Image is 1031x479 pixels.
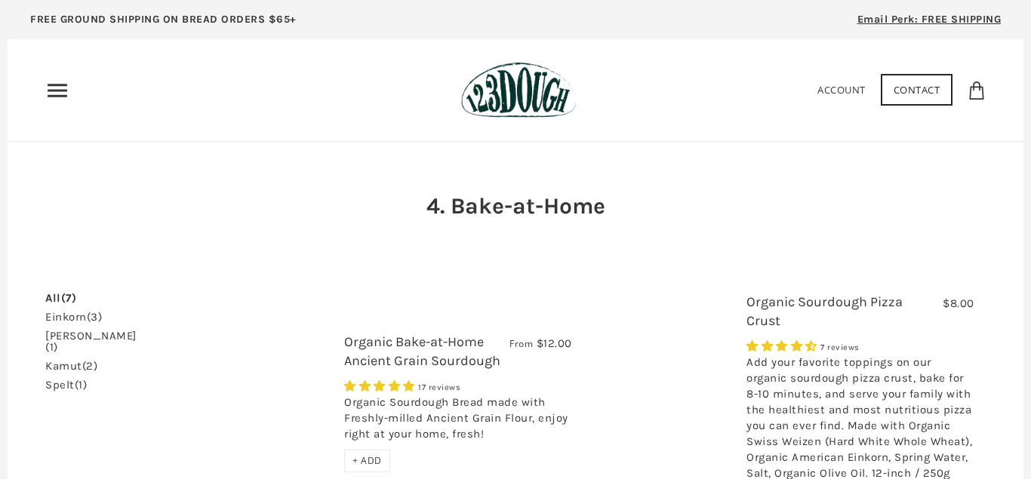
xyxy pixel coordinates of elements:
[30,11,297,28] p: FREE GROUND SHIPPING ON BREAD ORDERS $65+
[8,8,319,39] a: FREE GROUND SHIPPING ON BREAD ORDERS $65+
[881,74,953,106] a: Contact
[344,450,390,472] div: + ADD
[45,312,102,323] a: einkorn(3)
[61,291,77,305] span: (7)
[537,336,572,350] span: $12.00
[835,8,1024,39] a: Email Perk: FREE SHIPPING
[509,337,533,350] span: From
[45,78,69,103] nav: Primary
[45,340,58,354] span: (1)
[461,62,577,118] img: 123Dough Bakery
[82,359,98,373] span: (2)
[192,360,333,445] a: Organic Bake-at-Home Ancient Grain Sourdough
[857,13,1002,26] span: Email Perk: FREE SHIPPING
[45,379,87,391] a: spelt(1)
[595,332,735,472] a: Organic Sourdough Pizza Crust
[344,379,418,393] span: 4.76 stars
[87,310,103,324] span: (3)
[820,342,860,352] span: 7 reviews
[817,83,866,97] a: Account
[75,378,88,391] span: (1)
[943,296,974,310] span: $8.00
[746,339,820,353] span: 4.29 stars
[421,190,610,222] h2: 4. Bake-at-Home
[418,382,460,392] span: 17 reviews
[746,293,903,329] a: Organic Sourdough Pizza Crust
[344,395,572,450] div: Organic Sourdough Bread made with Freshly-milled Ancient Grain Flour, enjoy right at your home, f...
[352,454,382,467] span: + ADD
[45,330,143,353] a: [PERSON_NAME](1)
[45,293,76,304] a: All(7)
[344,333,500,369] a: Organic Bake-at-Home Ancient Grain Sourdough
[45,361,97,372] a: kamut(2)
